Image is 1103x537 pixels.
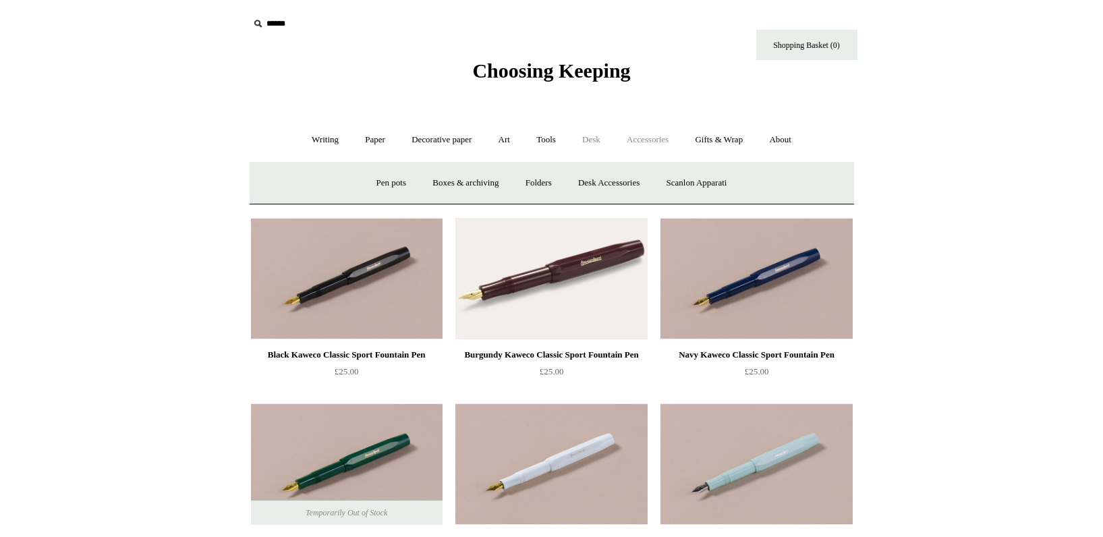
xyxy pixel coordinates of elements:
a: Burgundy Kaweco Classic Sport Fountain Pen Burgundy Kaweco Classic Sport Fountain Pen [455,218,647,339]
a: Scanlon Apparati [654,165,739,201]
img: Black Kaweco Classic Sport Fountain Pen [251,218,443,339]
img: Green Kaweco Classic Sport Fountain Pen [251,403,443,525]
a: Gifts & Wrap [683,122,755,158]
a: Black Kaweco Classic Sport Fountain Pen £25.00 [251,347,443,402]
a: Black Kaweco Classic Sport Fountain Pen Black Kaweco Classic Sport Fountain Pen [251,218,443,339]
a: Decorative paper [399,122,484,158]
a: Tools [524,122,568,158]
a: Desk Accessories [566,165,652,201]
a: Mint Kaweco Skyline Fountain Pen Mint Kaweco Skyline Fountain Pen [660,403,852,525]
a: Art [486,122,522,158]
a: Navy Kaweco Classic Sport Fountain Pen Navy Kaweco Classic Sport Fountain Pen [660,218,852,339]
a: Accessories [615,122,681,158]
span: Temporarily Out of Stock [292,501,401,525]
span: £25.00 [745,366,769,376]
span: £25.00 [540,366,564,376]
div: Navy Kaweco Classic Sport Fountain Pen [664,347,849,363]
a: Shopping Basket (0) [756,30,857,60]
a: Paper [353,122,397,158]
a: Writing [300,122,351,158]
span: Choosing Keeping [472,59,630,82]
a: Green Kaweco Classic Sport Fountain Pen Green Kaweco Classic Sport Fountain Pen Temporarily Out o... [251,403,443,525]
img: Mint Kaweco Skyline Fountain Pen [660,403,852,525]
a: White Kaweco Classic Sport Fountain Pen White Kaweco Classic Sport Fountain Pen [455,403,647,525]
img: Burgundy Kaweco Classic Sport Fountain Pen [455,218,647,339]
a: Navy Kaweco Classic Sport Fountain Pen £25.00 [660,347,852,402]
a: Choosing Keeping [472,70,630,80]
img: White Kaweco Classic Sport Fountain Pen [455,403,647,525]
div: Burgundy Kaweco Classic Sport Fountain Pen [459,347,644,363]
span: £25.00 [335,366,359,376]
a: Desk [570,122,613,158]
div: Black Kaweco Classic Sport Fountain Pen [254,347,439,363]
a: Boxes & archiving [420,165,511,201]
a: Burgundy Kaweco Classic Sport Fountain Pen £25.00 [455,347,647,402]
a: Folders [513,165,564,201]
a: About [757,122,803,158]
img: Navy Kaweco Classic Sport Fountain Pen [660,218,852,339]
a: Pen pots [364,165,418,201]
